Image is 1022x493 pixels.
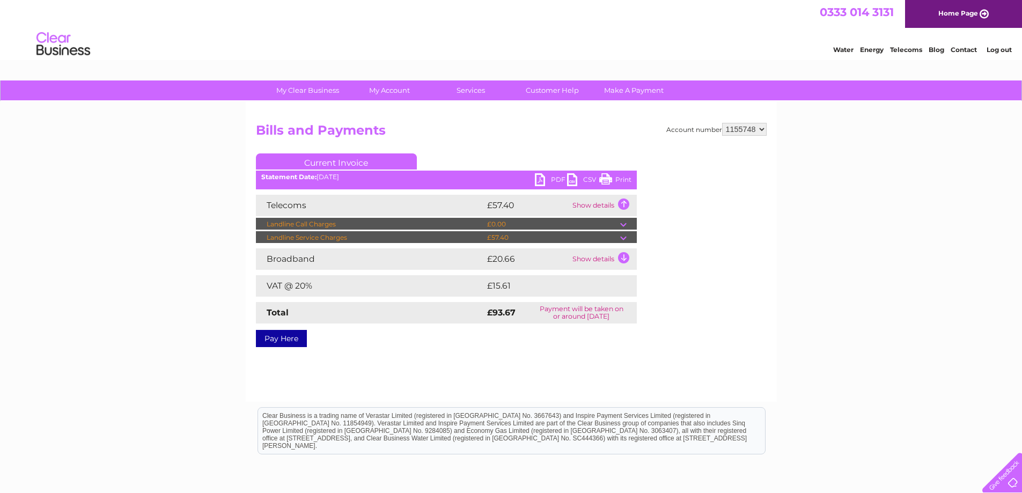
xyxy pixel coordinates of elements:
[484,231,620,244] td: £57.40
[570,248,637,270] td: Show details
[570,195,637,216] td: Show details
[258,6,765,52] div: Clear Business is a trading name of Verastar Limited (registered in [GEOGRAPHIC_DATA] No. 3667643...
[427,80,515,100] a: Services
[261,173,317,181] b: Statement Date:
[526,302,637,323] td: Payment will be taken on or around [DATE]
[951,46,977,54] a: Contact
[890,46,922,54] a: Telecoms
[929,46,944,54] a: Blog
[256,231,484,244] td: Landline Service Charges
[36,28,91,61] img: logo.png
[508,80,597,100] a: Customer Help
[256,275,484,297] td: VAT @ 20%
[256,173,637,181] div: [DATE]
[666,123,767,136] div: Account number
[267,307,289,318] strong: Total
[590,80,678,100] a: Make A Payment
[256,195,484,216] td: Telecoms
[599,173,631,189] a: Print
[484,248,570,270] td: £20.66
[567,173,599,189] a: CSV
[256,330,307,347] a: Pay Here
[484,195,570,216] td: £57.40
[484,218,620,231] td: £0.00
[860,46,884,54] a: Energy
[256,123,767,143] h2: Bills and Payments
[256,153,417,170] a: Current Invoice
[820,5,894,19] a: 0333 014 3131
[256,218,484,231] td: Landline Call Charges
[535,173,567,189] a: PDF
[833,46,854,54] a: Water
[487,307,516,318] strong: £93.67
[987,46,1012,54] a: Log out
[256,248,484,270] td: Broadband
[345,80,433,100] a: My Account
[484,275,613,297] td: £15.61
[263,80,352,100] a: My Clear Business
